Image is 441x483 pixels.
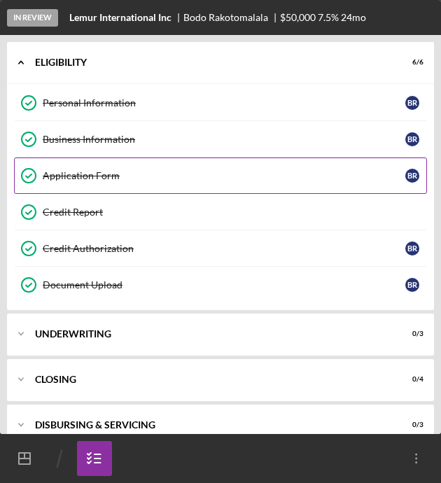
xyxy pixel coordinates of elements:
[14,157,427,194] a: Application FormBR
[405,169,419,183] div: B R
[280,11,316,23] span: $50,000
[43,134,405,145] div: Business Information
[183,12,280,23] div: Bodo Rakotomalala
[14,121,427,157] a: Business InformationBR
[35,330,388,338] div: Underwriting
[14,194,427,230] a: Credit Report
[43,206,426,218] div: Credit Report
[398,330,423,338] div: 0 / 3
[398,421,423,429] div: 0 / 3
[405,278,419,292] div: B R
[405,96,419,110] div: B R
[7,9,58,27] div: In Review
[14,85,427,121] a: Personal InformationBR
[35,58,388,66] div: Eligibility
[398,375,423,384] div: 0 / 4
[35,375,388,384] div: Closing
[43,170,405,181] div: Application Form
[318,12,339,23] div: 7.5 %
[43,97,405,108] div: Personal Information
[405,241,419,255] div: B R
[43,279,405,290] div: Document Upload
[35,421,388,429] div: Disbursing & Servicing
[14,230,427,267] a: Credit AuthorizationBR
[398,58,423,66] div: 6 / 6
[405,132,419,146] div: B R
[69,12,171,23] b: Lemur International Inc
[341,12,366,23] div: 24 mo
[14,267,427,303] a: Document UploadBR
[43,243,405,254] div: Credit Authorization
